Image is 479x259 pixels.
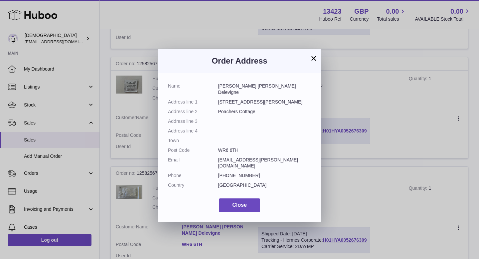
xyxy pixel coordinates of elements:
[218,109,311,115] dd: Poachers Cottage
[218,99,311,105] dd: [STREET_ADDRESS][PERSON_NAME]
[218,147,311,153] dd: WR6 6TH
[168,109,218,115] dt: Address line 2
[218,157,311,169] dd: [EMAIL_ADDRESS][PERSON_NAME][DOMAIN_NAME]
[168,182,218,188] dt: Country
[168,118,218,125] dt: Address line 3
[310,54,318,62] button: ×
[168,157,218,169] dt: Email
[168,172,218,179] dt: Phone
[219,198,260,212] button: Close
[218,83,311,96] dd: [PERSON_NAME] [PERSON_NAME] Delevigne
[168,137,218,144] dt: Town
[218,172,311,179] dd: [PHONE_NUMBER]
[218,182,311,188] dd: [GEOGRAPHIC_DATA]
[168,83,218,96] dt: Name
[168,128,218,134] dt: Address line 4
[168,147,218,153] dt: Post Code
[232,202,247,208] span: Close
[168,56,311,66] h3: Order Address
[168,99,218,105] dt: Address line 1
